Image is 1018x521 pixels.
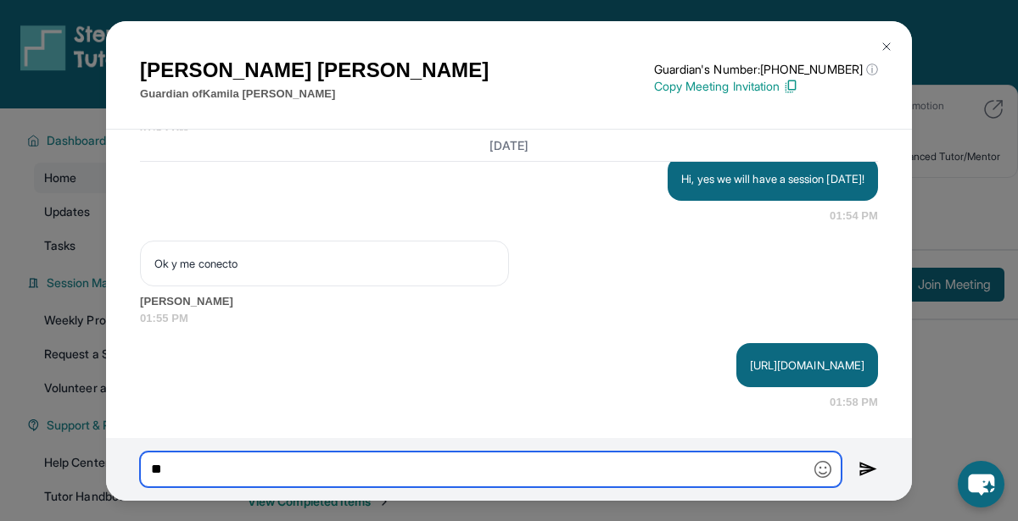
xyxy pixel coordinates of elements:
[830,208,878,224] span: 01:54 PM
[814,461,831,478] img: Emoji
[140,293,878,310] span: [PERSON_NAME]
[681,170,864,187] p: Hi, yes we will have a session [DATE]!
[866,61,878,78] span: ⓘ
[958,461,1004,507] button: chat-button
[140,86,489,103] p: Guardian of Kamila [PERSON_NAME]
[859,459,878,479] img: Send icon
[654,78,878,95] p: Copy Meeting Invitation
[154,255,495,272] p: Ok y me conecto
[654,61,878,78] p: Guardian's Number: [PHONE_NUMBER]
[140,136,878,153] h3: [DATE]
[830,394,878,411] span: 01:58 PM
[140,55,489,86] h1: [PERSON_NAME] [PERSON_NAME]
[140,310,878,327] span: 01:55 PM
[880,40,893,53] img: Close Icon
[783,79,798,94] img: Copy Icon
[750,357,864,374] p: [URL][DOMAIN_NAME]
